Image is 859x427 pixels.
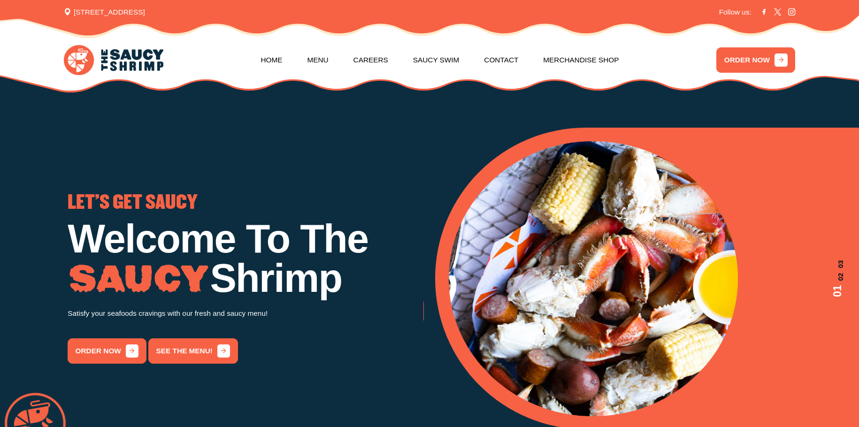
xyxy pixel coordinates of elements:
[719,7,752,17] span: Follow us:
[68,194,423,363] div: 1 / 3
[64,7,145,17] span: [STREET_ADDRESS]
[829,260,846,268] span: 03
[449,141,845,416] div: 1 / 3
[716,47,795,73] a: ORDER NOW
[68,265,210,294] img: Image
[484,41,518,80] a: Contact
[423,268,779,281] p: Try our famous Whole Nine Yards sauce! The recipe is our secret!
[64,45,163,75] img: logo
[423,219,779,259] h1: Low Country Boil
[261,41,282,80] a: Home
[423,194,779,324] div: 2 / 3
[68,194,198,212] span: LET'S GET SAUCY
[148,338,238,364] a: See the menu!
[68,219,423,298] h1: Welcome To The Shrimp
[829,273,846,281] span: 02
[423,298,502,324] a: order now
[829,285,846,297] span: 01
[543,41,619,80] a: Merchandise Shop
[68,307,423,320] p: Satisfy your seafoods cravings with our fresh and saucy menu!
[307,41,328,80] a: Menu
[449,141,738,416] img: Banner Image
[353,41,388,80] a: Careers
[423,194,629,212] span: GO THE WHOLE NINE YARDS
[413,41,460,80] a: Saucy Swim
[68,338,146,364] a: order now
